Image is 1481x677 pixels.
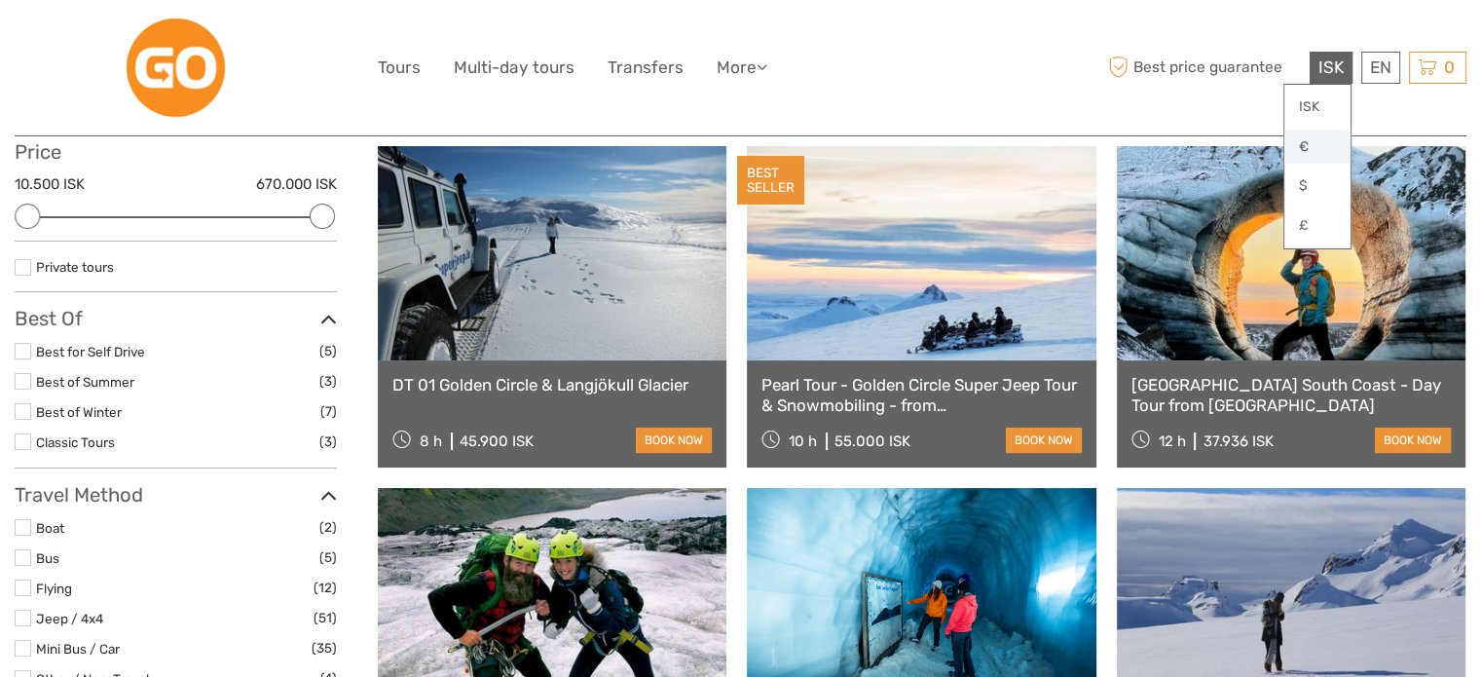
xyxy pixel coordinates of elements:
[314,607,337,629] span: (51)
[36,344,145,359] a: Best for Self Drive
[36,641,120,657] a: Mini Bus / Car
[319,340,337,362] span: (5)
[312,637,337,659] span: (35)
[123,15,229,121] img: 1096-1703b550-bf4e-4db5-bf57-08e43595299e_logo_big.jpg
[36,434,115,450] a: Classic Tours
[717,54,767,82] a: More
[15,483,337,507] h3: Travel Method
[224,30,247,54] button: Open LiveChat chat widget
[36,520,64,536] a: Boat
[319,546,337,569] span: (5)
[789,433,817,450] span: 10 h
[320,400,337,423] span: (7)
[420,433,442,450] span: 8 h
[36,550,59,566] a: Bus
[761,375,1081,415] a: Pearl Tour - Golden Circle Super Jeep Tour & Snowmobiling - from [GEOGRAPHIC_DATA]
[737,156,804,205] div: BEST SELLER
[36,404,122,420] a: Best of Winter
[27,34,220,50] p: We're away right now. Please check back later!
[392,375,712,395] a: DT 01 Golden Circle & Langjökull Glacier
[15,140,337,164] h3: Price
[1006,428,1082,453] a: book now
[378,54,421,82] a: Tours
[36,581,72,596] a: Flying
[319,431,337,453] span: (3)
[454,54,574,82] a: Multi-day tours
[834,433,910,450] div: 55.000 ISK
[15,174,85,195] label: 10.500 ISK
[1284,208,1351,244] a: £
[636,428,712,453] a: book now
[1103,52,1305,84] span: Best price guarantee
[319,516,337,539] span: (2)
[1318,57,1344,77] span: ISK
[1375,428,1451,453] a: book now
[1284,90,1351,125] a: ISK
[1284,169,1351,204] a: $
[1203,433,1273,450] div: 37.936 ISK
[1361,52,1400,84] div: EN
[256,174,337,195] label: 670.000 ISK
[36,611,103,626] a: Jeep / 4x4
[319,370,337,393] span: (3)
[460,433,534,450] div: 45.900 ISK
[1284,130,1351,165] a: €
[1441,57,1458,77] span: 0
[1158,433,1185,450] span: 12 h
[36,374,134,390] a: Best of Summer
[314,577,337,599] span: (12)
[15,307,337,330] h3: Best Of
[36,259,114,275] a: Private tours
[1131,375,1451,415] a: [GEOGRAPHIC_DATA] South Coast - Day Tour from [GEOGRAPHIC_DATA]
[608,54,684,82] a: Transfers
